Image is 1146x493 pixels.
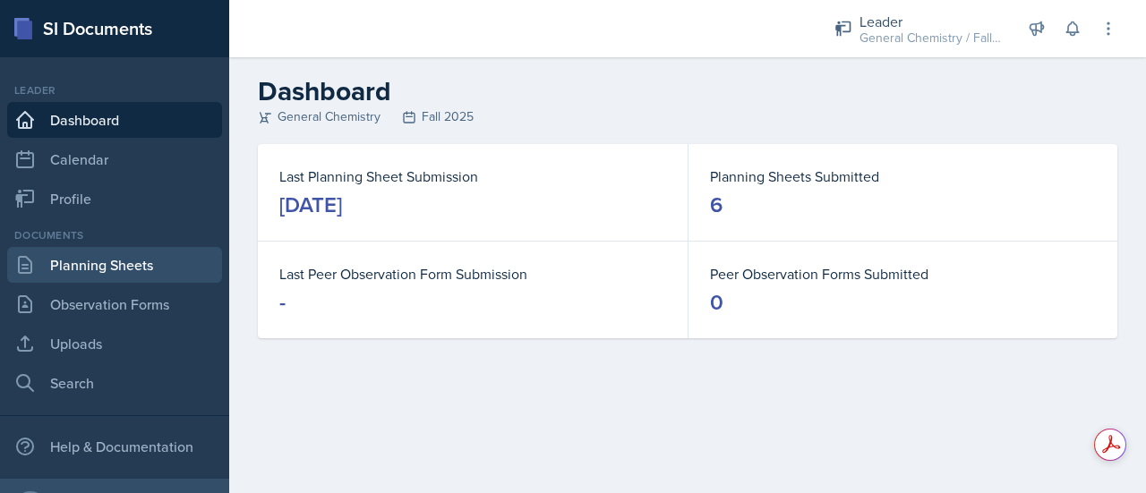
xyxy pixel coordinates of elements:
[7,227,222,243] div: Documents
[279,191,342,219] div: [DATE]
[710,288,723,317] div: 0
[859,29,1003,47] div: General Chemistry / Fall 2025
[7,365,222,401] a: Search
[7,247,222,283] a: Planning Sheets
[710,191,723,219] div: 6
[7,286,222,322] a: Observation Forms
[258,107,1117,126] div: General Chemistry Fall 2025
[7,429,222,464] div: Help & Documentation
[7,102,222,138] a: Dashboard
[279,166,666,187] dt: Last Planning Sheet Submission
[7,181,222,217] a: Profile
[859,11,1003,32] div: Leader
[710,166,1096,187] dt: Planning Sheets Submitted
[7,82,222,98] div: Leader
[279,263,666,285] dt: Last Peer Observation Form Submission
[279,288,286,317] div: -
[258,75,1117,107] h2: Dashboard
[710,263,1096,285] dt: Peer Observation Forms Submitted
[7,326,222,361] a: Uploads
[7,141,222,177] a: Calendar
